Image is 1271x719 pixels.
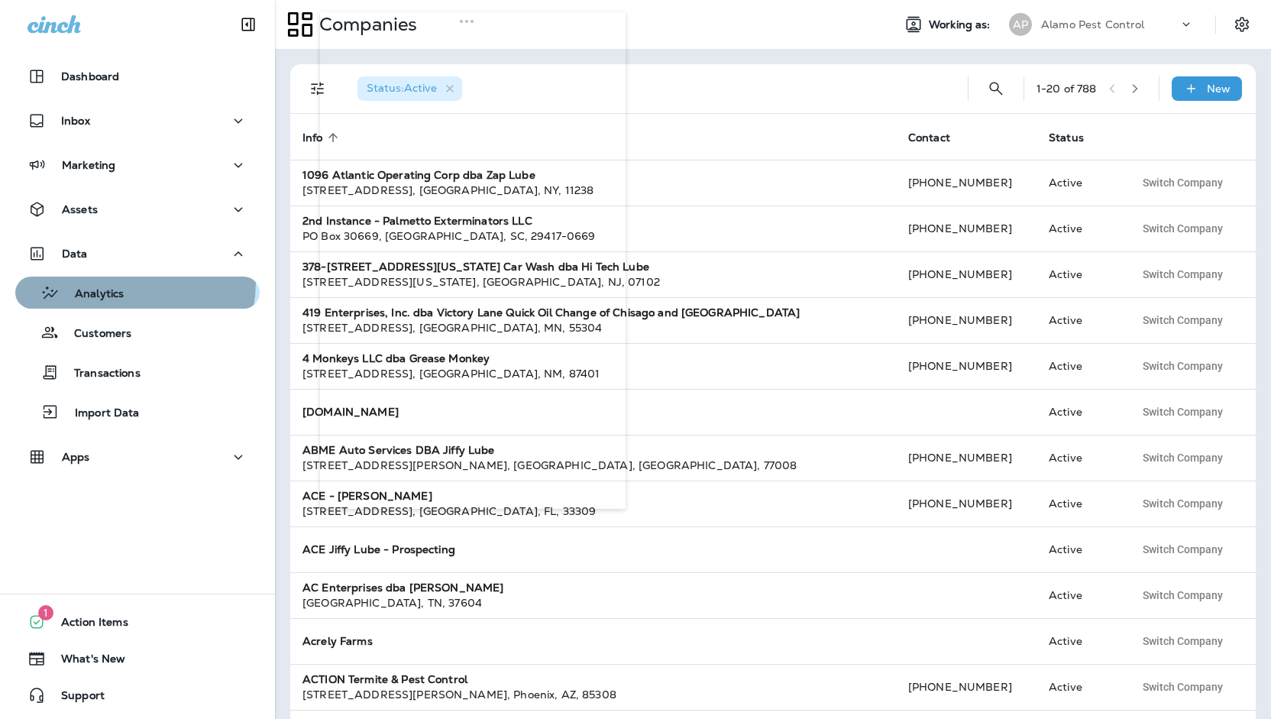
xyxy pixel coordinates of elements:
span: Contact [908,131,970,144]
td: Active [1037,526,1122,572]
button: Search Companies [981,73,1011,104]
button: Settings [1228,11,1256,38]
span: Switch Company [1143,406,1223,417]
span: Switch Company [1143,315,1223,325]
strong: 419 Enterprises, Inc. dba Victory Lane Quick Oil Change of Chisago and [GEOGRAPHIC_DATA] [302,306,800,319]
span: Switch Company [1143,544,1223,555]
button: Switch Company [1134,263,1231,286]
p: Assets [62,203,98,215]
td: [PHONE_NUMBER] [896,206,1037,251]
strong: 1096 Atlantic Operating Corp dba Zap Lube [302,168,535,182]
p: New [1207,83,1231,95]
div: 1 - 20 of 788 [1037,83,1097,95]
td: [PHONE_NUMBER] [896,343,1037,389]
strong: ACE Jiffy Lube - Prospecting [302,542,455,556]
button: Apps [15,442,260,472]
div: AP [1009,13,1032,36]
button: Transactions [15,356,260,388]
button: Data [15,238,260,269]
p: Inbox [61,115,90,127]
button: 1Action Items [15,607,260,637]
button: Switch Company [1134,217,1231,240]
span: Switch Company [1143,452,1223,463]
button: Switch Company [1134,171,1231,194]
button: Import Data [15,396,260,428]
strong: AC Enterprises dba [PERSON_NAME] [302,581,503,594]
div: [GEOGRAPHIC_DATA] , TN , 37604 [302,595,884,611]
strong: Acrely Farms [302,634,373,648]
p: Customers [59,327,131,342]
button: Assets [15,194,260,225]
span: Contact [908,131,950,144]
span: Info [302,131,343,144]
span: Info [302,131,323,144]
div: PO Box 30669 , [GEOGRAPHIC_DATA] , SC , 29417-0669 [302,228,884,244]
span: Status [1049,131,1084,144]
button: Analytics [15,277,260,309]
button: Switch Company [1134,355,1231,377]
button: Collapse Sidebar [227,9,270,40]
div: [STREET_ADDRESS] , [GEOGRAPHIC_DATA] , NM , 87401 [302,366,884,381]
div: [STREET_ADDRESS][PERSON_NAME] , [GEOGRAPHIC_DATA] , [GEOGRAPHIC_DATA] , 77008 [302,458,884,473]
span: Status [1049,131,1104,144]
div: [STREET_ADDRESS] , [GEOGRAPHIC_DATA] , MN , 55304 [302,320,884,335]
span: Action Items [46,616,128,634]
td: [PHONE_NUMBER] [896,251,1037,297]
button: Inbox [15,105,260,136]
td: Active [1037,572,1122,618]
button: Switch Company [1134,630,1231,653]
td: Active [1037,297,1122,343]
td: [PHONE_NUMBER] [896,160,1037,206]
button: Switch Company [1134,538,1231,561]
td: [PHONE_NUMBER] [896,297,1037,343]
span: Switch Company [1143,269,1223,280]
strong: [DOMAIN_NAME] [302,405,399,419]
td: Active [1037,251,1122,297]
td: Active [1037,435,1122,481]
td: Active [1037,343,1122,389]
strong: ABME Auto Services DBA Jiffy Lube [302,443,495,457]
span: Switch Company [1143,361,1223,371]
button: Switch Company [1134,584,1231,607]
strong: 2nd Instance - Palmetto Exterminators LLC [302,214,532,228]
span: Switch Company [1143,177,1223,188]
p: Marketing [62,159,115,171]
span: 1 [38,605,53,620]
div: [STREET_ADDRESS] , [GEOGRAPHIC_DATA] , FL , 33309 [302,504,884,519]
p: Apps [62,451,90,463]
td: Active [1037,389,1122,435]
div: [STREET_ADDRESS] , [GEOGRAPHIC_DATA] , NY , 11238 [302,183,884,198]
td: [PHONE_NUMBER] [896,481,1037,526]
p: Analytics [60,287,124,302]
p: Alamo Pest Control [1041,18,1145,31]
button: Customers [15,316,260,348]
span: Switch Company [1143,223,1223,234]
button: Filters [302,73,333,104]
button: Dashboard [15,61,260,92]
span: Working as: [929,18,994,31]
strong: ACE - [PERSON_NAME] [302,489,432,503]
p: Companies [313,13,417,36]
strong: 4 Monkeys LLC dba Grease Monkey [302,351,490,365]
td: Active [1037,618,1122,664]
span: Switch Company [1143,498,1223,509]
button: Switch Company [1134,446,1231,469]
td: [PHONE_NUMBER] [896,435,1037,481]
td: Active [1037,206,1122,251]
p: Import Data [60,406,140,421]
button: Switch Company [1134,492,1231,515]
p: Data [62,248,88,260]
p: Transactions [59,367,141,381]
strong: 378-[STREET_ADDRESS][US_STATE] Car Wash dba Hi Tech Lube [302,260,649,274]
div: [STREET_ADDRESS][US_STATE] , [GEOGRAPHIC_DATA] , NJ , 07102 [302,274,884,290]
button: Switch Company [1134,309,1231,332]
button: Marketing [15,150,260,180]
p: Dashboard [61,70,119,83]
span: Switch Company [1143,590,1223,601]
td: Active [1037,481,1122,526]
button: Switch Company [1134,400,1231,423]
td: Active [1037,160,1122,206]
